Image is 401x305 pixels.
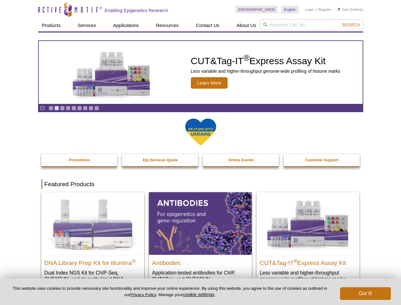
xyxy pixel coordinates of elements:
[305,7,314,12] a: Login
[69,158,90,162] strong: Promotions
[235,6,278,13] a: [GEOGRAPHIC_DATA]
[284,154,360,166] a: Customer Support
[94,106,99,111] a: Go to slide 9
[338,6,363,13] li: (0 items)
[260,19,363,30] input: Keyword, Cat. No.
[41,180,360,189] h2: Featured Products
[41,154,118,166] a: Promotions
[260,269,356,282] p: Less variable and higher-throughput genome-wide profiling of histone marks​.
[40,106,45,111] a: Toggle autoplay
[109,19,143,31] a: Applications
[342,22,360,27] span: Search
[122,154,199,166] a: Epi-Services Quote
[44,269,141,289] p: Dual Index NGS Kit for ChIP-Seq, CUT&RUN, and ds methylated DNA assays.
[260,257,356,266] h2: CUT&Tag-IT Express Assay Kit
[257,192,359,254] img: CUT&Tag-IT® Express Assay Kit
[60,106,65,111] a: Go to slide 3
[294,258,297,263] sup: ®
[192,19,223,31] a: Contact Us
[183,292,214,297] button: cookie settings
[316,6,317,13] li: |
[66,106,70,111] a: Go to slide 4
[83,106,88,111] a: Go to slide 7
[228,158,254,162] strong: Online Events
[185,118,217,146] img: We Stand With Ukraine
[49,106,53,111] a: Go to slide 1
[340,22,362,28] button: Search
[203,154,280,166] a: Online Events
[152,257,249,266] h2: Antibodies
[338,7,349,12] a: Cart
[71,106,76,111] a: Go to slide 5
[10,286,330,298] p: This website uses cookies to provide necessary site functionality and improve your online experie...
[149,192,252,254] img: All Antibodies
[305,158,338,162] strong: Customer Support
[44,257,141,266] h2: DNA Library Prep Kit for Illumina
[281,6,299,13] a: English
[105,8,168,13] h2: Enabling Epigenetics Research
[41,192,144,254] img: DNA Library Prep Kit for Illumina
[130,292,156,297] a: Privacy Policy
[257,192,359,288] a: CUT&Tag-IT® Express Assay Kit CUT&Tag-IT®Express Assay Kit Less variable and higher-throughput ge...
[152,19,183,31] a: Resources
[54,106,59,111] a: Go to slide 2
[89,106,93,111] a: Go to slide 8
[338,8,340,11] img: Your Cart
[132,258,136,263] sup: ®
[233,19,260,31] a: About Us
[41,192,144,295] a: DNA Library Prep Kit for Illumina DNA Library Prep Kit for Illumina® Dual Index NGS Kit for ChIP-...
[318,7,331,12] a: Register
[149,192,252,288] a: All Antibodies Antibodies Application-tested antibodies for ChIP, CUT&Tag, and CUT&RUN.
[38,19,64,31] a: Products
[77,106,82,111] a: Go to slide 6
[152,269,249,282] p: Application-tested antibodies for ChIP, CUT&Tag, and CUT&RUN.
[74,19,100,31] a: Services
[143,158,178,162] strong: Epi-Services Quote
[340,287,391,300] button: Got it!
